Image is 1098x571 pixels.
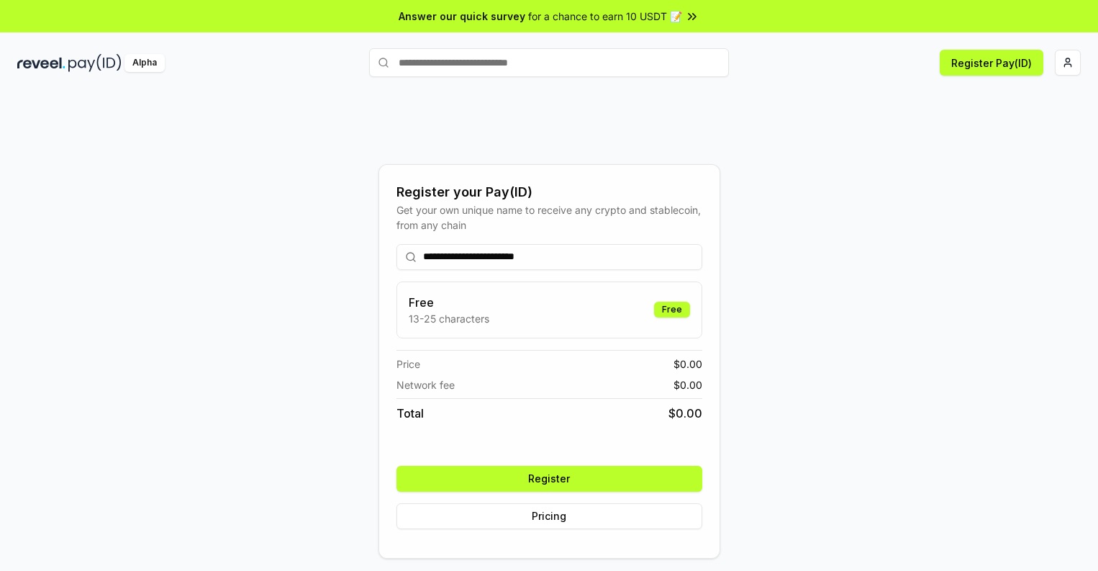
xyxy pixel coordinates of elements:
[396,356,420,372] span: Price
[396,503,702,529] button: Pricing
[396,377,455,392] span: Network fee
[409,311,489,326] p: 13-25 characters
[396,182,702,202] div: Register your Pay(ID)
[654,302,690,318] div: Free
[68,54,122,72] img: pay_id
[124,54,165,72] div: Alpha
[399,9,525,24] span: Answer our quick survey
[673,356,702,372] span: $ 0.00
[528,9,682,24] span: for a chance to earn 10 USDT 📝
[17,54,65,72] img: reveel_dark
[396,466,702,492] button: Register
[668,405,702,422] span: $ 0.00
[940,50,1043,76] button: Register Pay(ID)
[396,405,424,422] span: Total
[396,202,702,233] div: Get your own unique name to receive any crypto and stablecoin, from any chain
[673,377,702,392] span: $ 0.00
[409,294,489,311] h3: Free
